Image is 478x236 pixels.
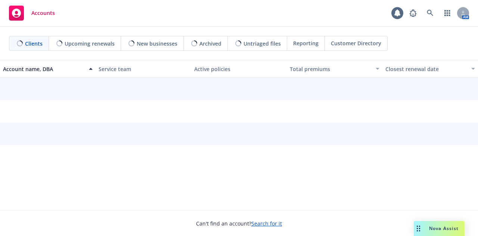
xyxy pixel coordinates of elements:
a: Search [423,6,438,21]
button: Service team [96,60,191,78]
a: Search for it [251,220,282,227]
span: Upcoming renewals [65,40,115,47]
div: Active policies [194,65,284,73]
div: Account name, DBA [3,65,84,73]
span: Nova Assist [429,225,459,232]
span: Clients [25,40,43,47]
div: Closest renewal date [385,65,467,73]
span: Accounts [31,10,55,16]
button: Active policies [191,60,287,78]
span: Untriaged files [243,40,281,47]
div: Drag to move [414,221,423,236]
span: Customer Directory [331,39,381,47]
div: Total premiums [290,65,371,73]
span: Archived [199,40,221,47]
span: Can't find an account? [196,220,282,227]
a: Report a Bug [406,6,420,21]
a: Accounts [6,3,58,24]
span: New businesses [137,40,177,47]
button: Nova Assist [414,221,465,236]
div: Service team [99,65,188,73]
button: Total premiums [287,60,382,78]
button: Closest renewal date [382,60,478,78]
span: Reporting [293,39,319,47]
a: Switch app [440,6,455,21]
